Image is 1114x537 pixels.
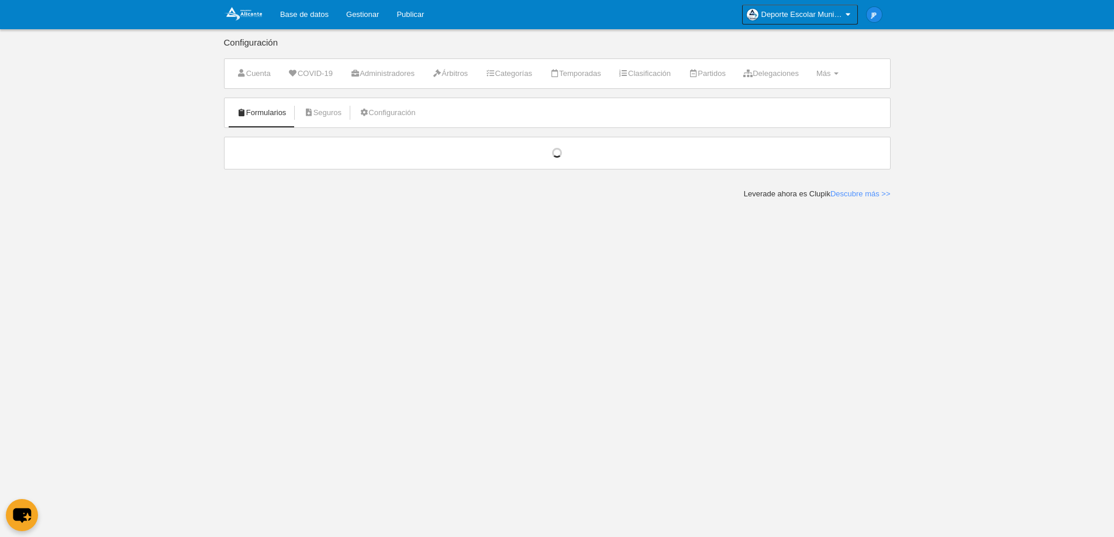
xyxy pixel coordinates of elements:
[479,65,539,82] a: Categorías
[224,7,262,21] img: Deporte Escolar Municipal de Alicante
[742,5,858,25] a: Deporte Escolar Municipal de [GEOGRAPHIC_DATA]
[230,104,293,122] a: Formularios
[224,38,891,58] div: Configuración
[810,65,845,82] a: Más
[344,65,421,82] a: Administradores
[867,7,882,22] img: c2l6ZT0zMHgzMCZmcz05JnRleHQ9SlAmYmc9MWU4OGU1.png
[282,65,339,82] a: COVID-19
[682,65,732,82] a: Partidos
[353,104,422,122] a: Configuración
[230,65,277,82] a: Cuenta
[297,104,348,122] a: Seguros
[426,65,474,82] a: Árbitros
[761,9,843,20] span: Deporte Escolar Municipal de [GEOGRAPHIC_DATA]
[744,189,891,199] div: Leverade ahora es Clupik
[830,189,891,198] a: Descubre más >>
[6,499,38,531] button: chat-button
[816,69,831,78] span: Más
[236,148,878,158] div: Cargando
[737,65,805,82] a: Delegaciones
[543,65,608,82] a: Temporadas
[612,65,677,82] a: Clasificación
[747,9,758,20] img: OawjjgO45JmU.30x30.jpg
